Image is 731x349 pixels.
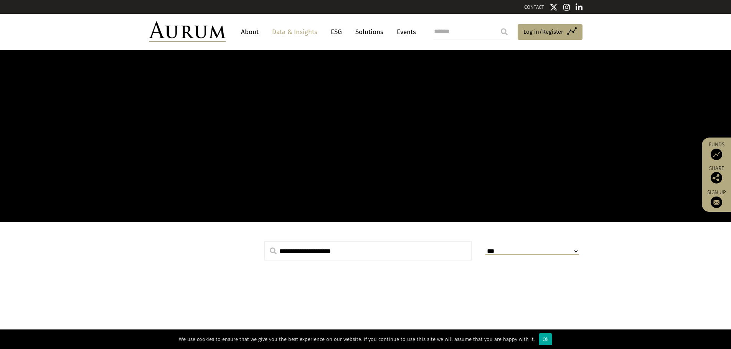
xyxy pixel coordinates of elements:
[706,166,727,184] div: Share
[497,24,512,39] input: Submit
[711,197,722,208] img: Sign up to our newsletter
[268,25,321,39] a: Data & Insights
[524,4,544,10] a: CONTACT
[237,25,262,39] a: About
[518,24,582,40] a: Log in/Register
[711,149,722,160] img: Access Funds
[576,3,582,11] img: Linkedin icon
[393,25,416,39] a: Events
[149,21,226,42] img: Aurum
[539,333,552,345] div: Ok
[351,25,387,39] a: Solutions
[711,172,722,184] img: Share this post
[563,3,570,11] img: Instagram icon
[327,25,346,39] a: ESG
[706,189,727,208] a: Sign up
[270,247,277,254] img: search.svg
[550,3,558,11] img: Twitter icon
[523,27,563,36] span: Log in/Register
[706,141,727,160] a: Funds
